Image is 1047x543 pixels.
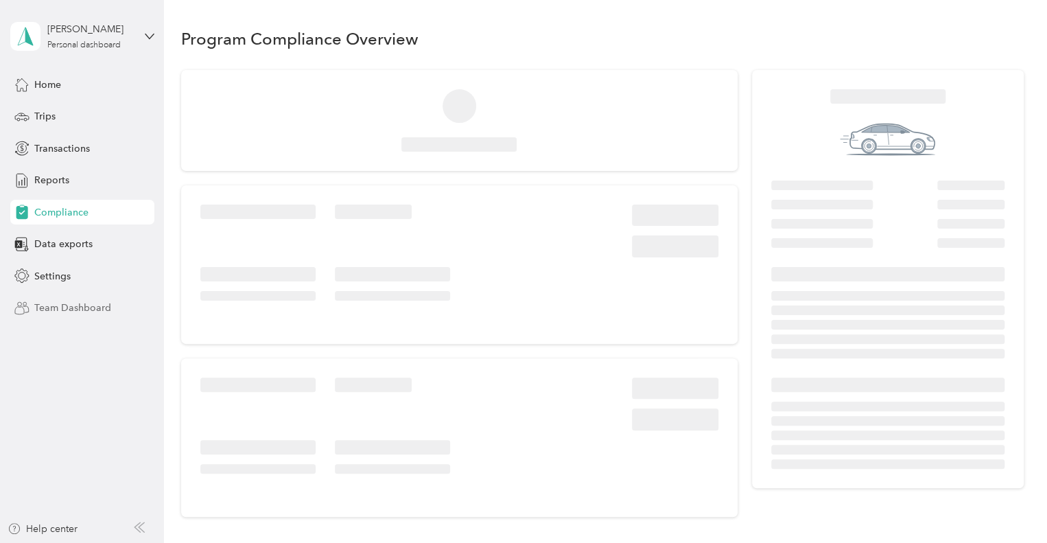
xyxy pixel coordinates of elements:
[34,141,90,156] span: Transactions
[970,466,1047,543] iframe: Everlance-gr Chat Button Frame
[34,205,89,220] span: Compliance
[34,237,93,251] span: Data exports
[181,32,419,46] h1: Program Compliance Overview
[34,269,71,284] span: Settings
[34,109,56,124] span: Trips
[34,173,69,187] span: Reports
[47,22,133,36] div: [PERSON_NAME]
[47,41,121,49] div: Personal dashboard
[8,522,78,536] button: Help center
[34,301,111,315] span: Team Dashboard
[34,78,61,92] span: Home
